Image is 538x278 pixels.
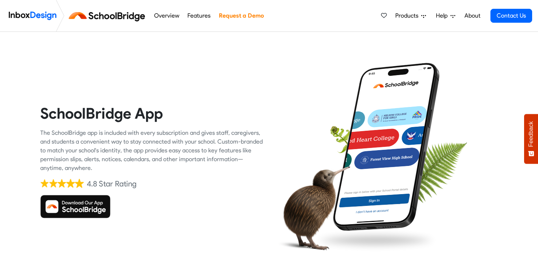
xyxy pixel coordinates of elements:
[436,11,451,20] span: Help
[40,104,264,123] heading: SchoolBridge App
[217,8,266,23] a: Request a Demo
[312,227,439,254] img: shadow.png
[152,8,181,23] a: Overview
[395,11,421,20] span: Products
[274,159,350,256] img: kiwi_bird.png
[433,8,458,23] a: Help
[186,8,213,23] a: Features
[528,121,534,147] span: Feedback
[40,195,111,218] img: Download SchoolBridge App
[524,114,538,164] button: Feedback - Show survey
[392,8,429,23] a: Products
[40,129,264,173] div: The SchoolBridge app is included with every subscription and gives staff, caregivers, and student...
[67,7,150,25] img: schoolbridge logo
[87,178,137,189] div: 4.8 Star Rating
[328,62,445,231] img: phone.png
[490,9,532,23] a: Contact Us
[462,8,482,23] a: About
